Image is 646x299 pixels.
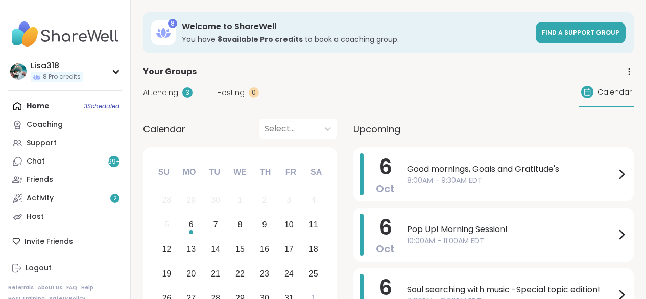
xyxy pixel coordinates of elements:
div: Choose Sunday, October 12th, 2025 [156,239,178,261]
div: 8 [168,19,177,28]
span: Calendar [143,122,185,136]
div: 14 [211,242,220,256]
a: Host [8,208,122,226]
span: 8:00AM - 9:30AM EDT [407,175,615,186]
div: 16 [260,242,269,256]
a: Help [81,284,93,291]
div: 3 [182,87,193,98]
div: Not available Thursday, October 2nd, 2025 [254,190,276,212]
div: Choose Saturday, October 11th, 2025 [302,214,324,236]
div: 2 [262,193,267,207]
a: Friends [8,171,122,189]
img: ShareWell Nav Logo [8,16,122,52]
div: 3 [286,193,291,207]
div: Coaching [27,120,63,130]
span: Upcoming [353,122,400,136]
span: Pop Up! Morning Session! [407,223,615,236]
img: Lisa318 [10,63,27,80]
span: Find a support group [542,28,619,37]
div: Not available Sunday, September 28th, 2025 [156,190,178,212]
div: Not available Wednesday, October 1st, 2025 [229,190,251,212]
div: Su [153,161,175,183]
div: 4 [311,193,316,207]
div: Support [27,138,57,148]
div: 30 [211,193,220,207]
div: Not available Friday, October 3rd, 2025 [278,190,300,212]
div: Logout [26,263,52,273]
a: Logout [8,259,122,278]
div: 21 [211,267,220,281]
div: 18 [309,242,318,256]
div: Friends [27,175,53,185]
div: Tu [203,161,226,183]
div: Choose Tuesday, October 7th, 2025 [205,214,227,236]
a: FAQ [66,284,77,291]
a: Activity2 [8,189,122,208]
div: 9 [262,218,267,232]
div: 23 [260,267,269,281]
h3: Welcome to ShareWell [182,21,530,32]
span: 2 [113,194,117,203]
a: Support [8,134,122,152]
div: Choose Monday, October 20th, 2025 [180,263,202,285]
div: 6 [189,218,194,232]
span: 6 [379,153,392,181]
span: Oct [376,242,395,256]
div: Activity [27,193,54,203]
a: Referrals [8,284,34,291]
span: Hosting [217,87,245,98]
div: Choose Thursday, October 16th, 2025 [254,239,276,261]
div: Choose Friday, October 10th, 2025 [278,214,300,236]
a: About Us [38,284,62,291]
b: 8 available Pro credit s [218,34,303,44]
span: Calendar [597,87,632,98]
div: Choose Tuesday, October 14th, 2025 [205,239,227,261]
div: 8 [238,218,243,232]
div: Choose Wednesday, October 22nd, 2025 [229,263,251,285]
div: 25 [309,267,318,281]
span: Oct [376,181,395,196]
div: 17 [284,242,294,256]
div: 10 [284,218,294,232]
div: Not available Tuesday, September 30th, 2025 [205,190,227,212]
div: Th [254,161,277,183]
div: 20 [186,267,196,281]
span: Good mornings, Goals and Gratitude's [407,163,615,175]
div: Host [27,212,44,222]
span: 8 Pro credits [43,73,81,81]
div: Choose Wednesday, October 15th, 2025 [229,239,251,261]
div: 0 [249,87,259,98]
a: Chat99+ [8,152,122,171]
div: 15 [235,242,245,256]
div: 29 [186,193,196,207]
div: Sa [305,161,327,183]
a: Find a support group [536,22,626,43]
div: Choose Thursday, October 9th, 2025 [254,214,276,236]
div: Choose Sunday, October 19th, 2025 [156,263,178,285]
div: 22 [235,267,245,281]
div: Not available Sunday, October 5th, 2025 [156,214,178,236]
span: 99 + [108,157,121,166]
div: 24 [284,267,294,281]
div: Choose Monday, October 6th, 2025 [180,214,202,236]
a: Coaching [8,116,122,134]
span: Your Groups [143,65,197,78]
div: Mo [178,161,200,183]
div: Not available Monday, September 29th, 2025 [180,190,202,212]
span: 6 [379,213,392,242]
div: 5 [164,218,169,232]
div: 12 [162,242,171,256]
div: We [229,161,251,183]
div: Not available Saturday, October 4th, 2025 [302,190,324,212]
div: 11 [309,218,318,232]
div: Choose Tuesday, October 21st, 2025 [205,263,227,285]
div: 7 [213,218,218,232]
div: Choose Saturday, October 18th, 2025 [302,239,324,261]
div: Fr [279,161,302,183]
div: 1 [238,193,243,207]
div: Choose Wednesday, October 8th, 2025 [229,214,251,236]
div: 19 [162,267,171,281]
div: Choose Thursday, October 23rd, 2025 [254,263,276,285]
div: 28 [162,193,171,207]
span: Soul searching with music -Special topic edition! [407,284,615,296]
